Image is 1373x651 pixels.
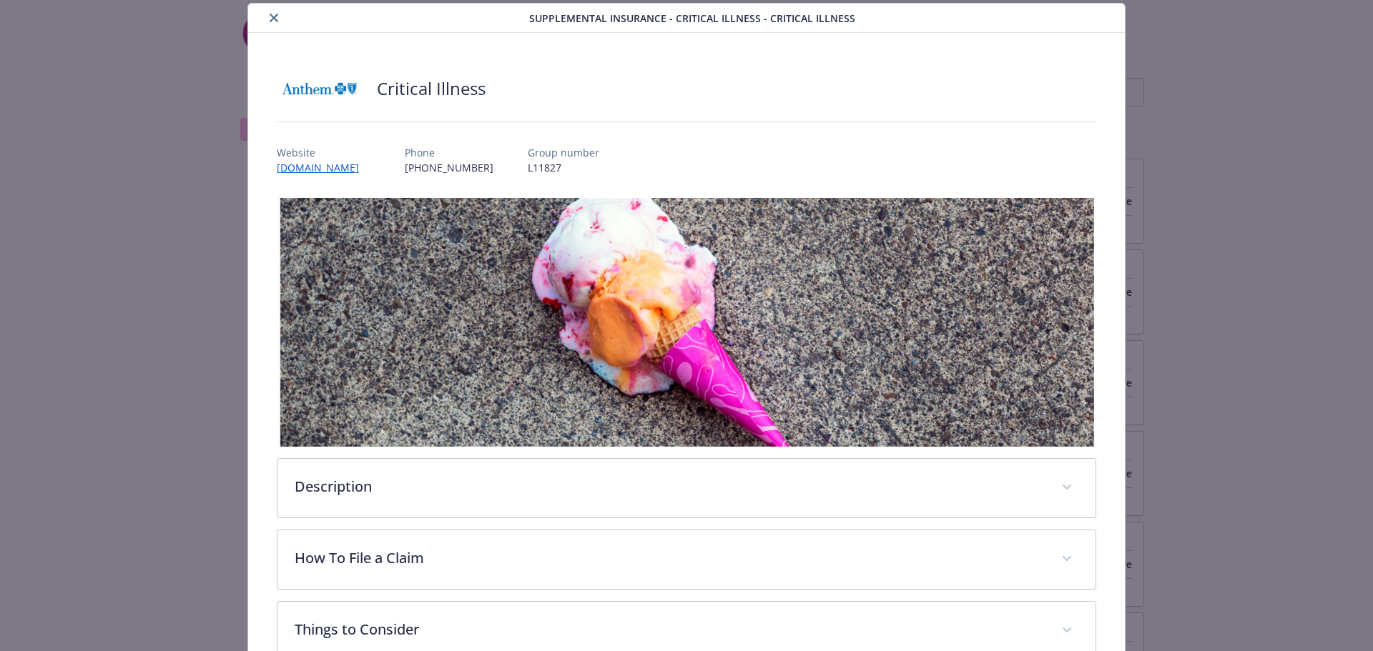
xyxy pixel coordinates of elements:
[277,145,370,160] p: Website
[295,619,1045,640] p: Things to Consider
[405,160,493,175] p: [PHONE_NUMBER]
[377,76,486,101] h2: Critical Illness
[265,9,282,26] button: close
[277,67,363,110] img: Anthem Blue Cross
[277,161,370,174] a: [DOMAIN_NAME]
[295,547,1045,569] p: How To File a Claim
[295,476,1045,497] p: Description
[529,11,855,26] span: Supplemental Insurance - Critical Illness - Critical Illness
[528,145,599,160] p: Group number
[277,530,1096,589] div: How To File a Claim
[528,160,599,175] p: L11827
[277,198,1097,447] img: banner
[277,459,1096,517] div: Description
[405,145,493,160] p: Phone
